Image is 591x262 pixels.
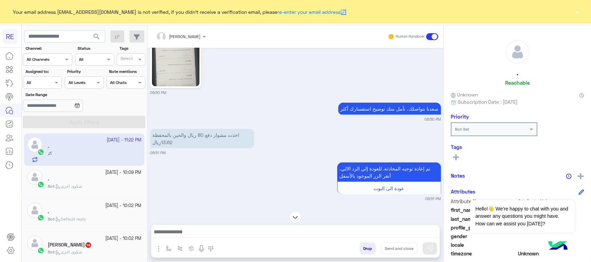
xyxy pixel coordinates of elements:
[106,169,142,176] small: [DATE] - 10:09 PM
[150,90,167,95] small: 06:50 PM
[26,68,61,75] label: Assigned to:
[26,92,103,98] label: Date Range
[186,243,197,254] button: create order
[470,200,574,233] span: Hello!👋 We're happy to chat with you and answer any questions you might have. How can we assist y...
[451,241,517,249] span: locale
[48,176,49,182] h5: .
[374,185,404,191] span: عودة الى البوت
[109,68,145,75] label: Note mentions
[455,127,469,132] b: Not Set
[208,246,214,252] img: make a call
[427,245,433,252] img: send message
[26,45,72,52] label: Channel:
[48,216,54,222] span: Bot
[48,242,92,248] h5: نايف بن عبداللطيف
[517,69,518,77] h5: .
[169,34,201,39] span: [PERSON_NAME]
[48,216,55,222] b: :
[381,243,418,254] button: Send and close
[48,249,54,254] span: Bot
[27,203,43,218] img: defaultAdmin.png
[518,250,584,257] span: Unknown
[577,173,584,179] img: add
[425,116,441,122] small: 06:50 PM
[451,206,517,214] span: first_name
[3,29,18,44] div: RE
[150,129,254,148] p: 15/10/2025, 6:51 PM
[86,242,91,248] span: 14
[106,235,142,242] small: [DATE] - 10:02 PM
[177,246,183,251] img: Trigger scenario
[451,113,469,120] h6: Priority
[88,30,105,45] button: search
[27,235,43,251] img: defaultAdmin.png
[574,8,581,15] button: ×
[92,32,101,41] span: search
[48,209,49,215] h5: .
[48,184,55,189] b: :
[27,169,43,185] img: defaultAdmin.png
[451,250,517,257] span: timezone
[451,144,584,150] h6: Tags
[278,9,341,15] a: re-enter your email address
[163,243,174,254] button: select flow
[55,216,86,222] span: Default reply
[106,203,142,209] small: [DATE] - 10:02 PM
[13,8,347,16] span: Your email address [EMAIL_ADDRESS][DOMAIN_NAME] is not verified, if you didn't receive a verifica...
[546,234,570,259] img: hulul-logo.png
[48,184,54,189] span: Bot
[23,116,145,128] button: Apply Filters
[426,196,441,202] small: 06:51 PM
[337,162,441,182] p: 15/10/2025, 6:51 PM
[174,243,186,254] button: Trigger scenario
[55,249,82,254] span: شكوى اخرى
[360,243,376,254] button: Drop
[458,98,518,105] span: Subscription Date : [DATE]
[451,91,478,98] span: Unknown
[566,174,572,179] img: notes
[78,45,113,52] label: Status
[289,211,302,223] img: scroll
[506,40,529,64] img: defaultAdmin.png
[338,103,441,115] p: 15/10/2025, 6:50 PM
[119,45,145,52] label: Tags
[166,246,171,251] img: select flow
[451,215,517,223] span: last_name
[451,233,517,240] span: gender
[505,79,530,86] h6: Reachable
[518,233,584,240] span: null
[451,224,517,231] span: profile_pic
[37,181,44,188] img: WhatsApp
[154,245,163,253] img: send attachment
[67,68,103,75] label: Priority
[451,188,475,195] h6: Attributes
[48,249,55,254] b: :
[150,150,166,156] small: 06:51 PM
[197,245,206,253] img: send voice note
[37,214,44,221] img: WhatsApp
[55,184,82,189] span: شكوى اخرى
[189,246,194,251] img: create order
[37,247,44,254] img: WhatsApp
[451,172,465,179] h6: Notes
[119,55,133,63] div: Select
[451,198,517,205] span: Attribute Name
[518,241,584,249] span: null
[396,34,425,39] small: Human Handover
